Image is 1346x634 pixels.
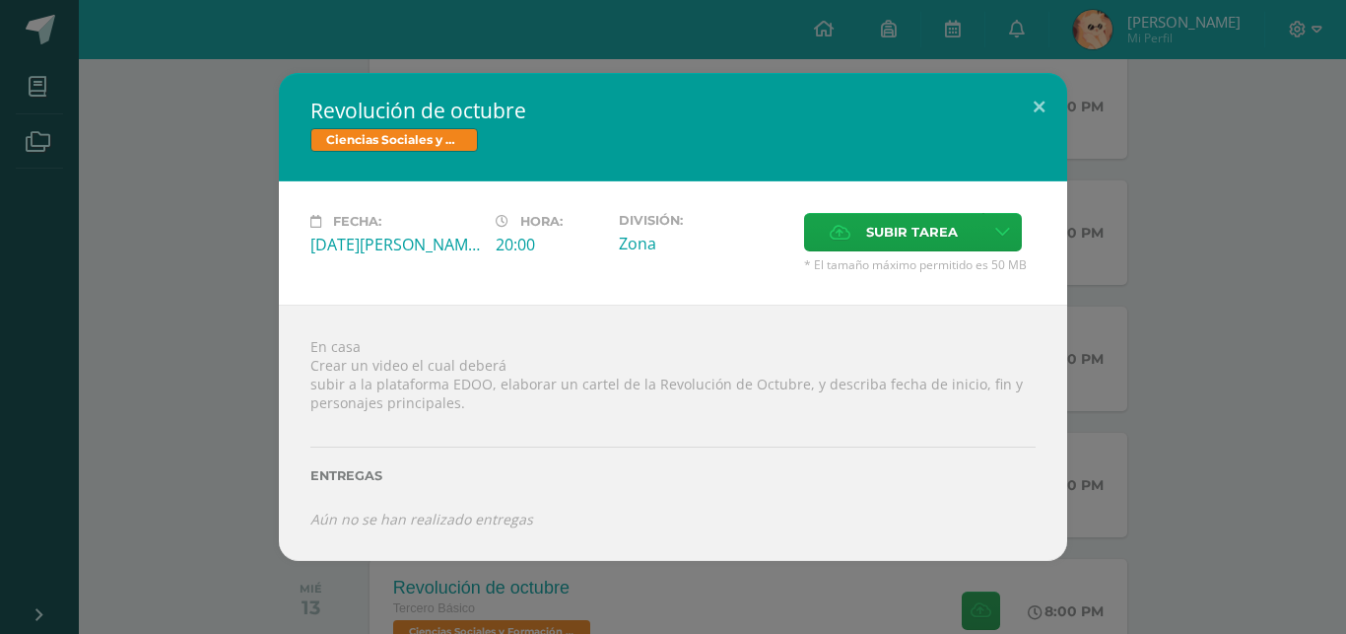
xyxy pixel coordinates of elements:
[619,233,788,254] div: Zona
[866,214,958,250] span: Subir tarea
[333,214,381,229] span: Fecha:
[310,468,1036,483] label: Entregas
[496,234,603,255] div: 20:00
[310,510,533,528] i: Aún no se han realizado entregas
[310,97,1036,124] h2: Revolución de octubre
[279,305,1067,560] div: En casa Crear un video el cual deberá subir a la plataforma EDOO, elaborar un cartel de la Revolu...
[1011,73,1067,140] button: Close (Esc)
[310,128,478,152] span: Ciencias Sociales y Formación Ciudadana
[619,213,788,228] label: División:
[804,256,1036,273] span: * El tamaño máximo permitido es 50 MB
[310,234,480,255] div: [DATE][PERSON_NAME]
[520,214,563,229] span: Hora:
